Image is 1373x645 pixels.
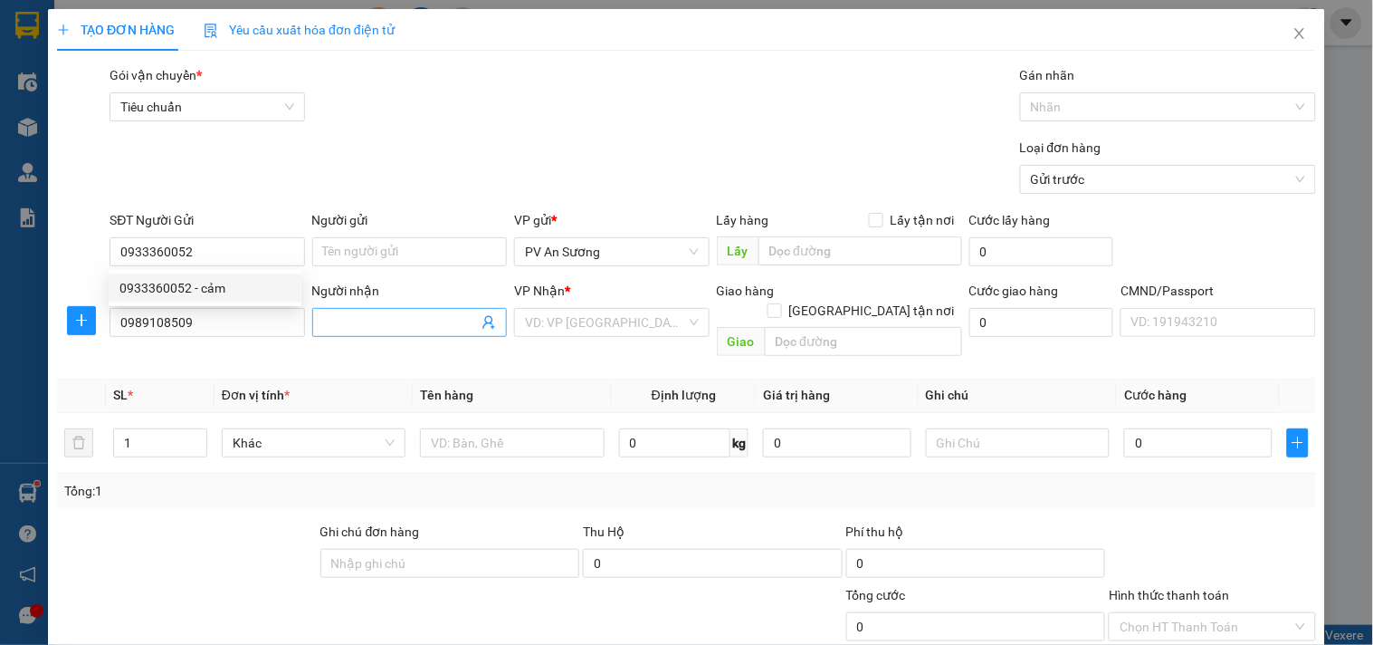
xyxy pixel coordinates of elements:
label: Loại đơn hàng [1020,140,1101,155]
label: Gán nhãn [1020,68,1075,82]
img: icon [204,24,218,38]
button: plus [67,306,96,335]
strong: BIÊN NHẬN GỬI HÀNG HOÁ [62,109,210,122]
div: Người gửi [312,210,507,230]
label: Hình thức thanh toán [1109,588,1229,602]
span: PV [PERSON_NAME] [182,127,252,147]
span: Giao [717,327,765,356]
span: Định lượng [652,388,716,402]
div: Người nhận [312,281,507,301]
span: TẠO ĐƠN HÀNG [57,23,175,37]
div: Phí thu hộ [846,522,1106,549]
strong: CÔNG TY TNHH [GEOGRAPHIC_DATA] 214 QL13 - P.26 - Q.BÌNH THẠNH - TP HCM 1900888606 [47,29,147,97]
span: Khác [233,429,395,457]
span: [GEOGRAPHIC_DATA] tận nơi [782,301,962,321]
span: Thu Hộ [583,525,625,539]
span: Cước hàng [1124,388,1187,402]
div: Tổng: 1 [64,481,531,501]
label: Cước lấy hàng [969,213,1051,227]
span: plus [57,24,70,36]
span: Gói vận chuyển [110,68,202,82]
th: Ghi chú [919,378,1117,413]
span: Lấy [717,236,758,265]
span: Nơi nhận: [138,126,167,152]
span: PV An Sương [62,131,115,141]
span: Lấy hàng [717,213,769,227]
span: Gửi trước [1031,166,1305,193]
img: logo [18,41,42,86]
div: 0933360052 - cảm [119,278,291,298]
span: Tổng cước [846,588,906,602]
button: plus [1287,428,1309,457]
input: Cước lấy hàng [969,237,1114,266]
input: Dọc đường [765,327,962,356]
span: user-add [482,315,496,330]
span: Yêu cầu xuất hóa đơn điện tử [204,23,395,37]
input: VD: Bàn, Ghế [420,428,604,457]
input: Ghi Chú [926,428,1110,457]
button: delete [64,428,93,457]
span: Giá trị hàng [763,388,830,402]
div: 0933360052 - cảm [109,274,301,303]
span: plus [1288,436,1308,450]
span: Đơn vị tính [222,388,290,402]
div: VP gửi [514,210,709,230]
span: kg [730,428,748,457]
input: 0 [763,428,911,457]
span: Lấy tận nơi [883,210,962,230]
div: SĐT Người Gửi [110,210,304,230]
input: Ghi chú đơn hàng [320,549,580,578]
input: Dọc đường [758,236,962,265]
button: Close [1274,9,1325,60]
span: SL [113,388,128,402]
span: Tên hàng [420,388,473,402]
span: Tiêu chuẩn [120,93,293,120]
span: Nơi gửi: [18,126,37,152]
span: PV An Sương [525,238,698,265]
span: 09:13:21 [DATE] [172,82,255,95]
label: Ghi chú đơn hàng [320,525,420,539]
span: AS09250061 [182,68,255,82]
span: Giao hàng [717,284,775,298]
label: Cước giao hàng [969,284,1059,298]
span: plus [68,313,95,328]
span: close [1292,26,1307,41]
div: CMND/Passport [1120,281,1315,301]
span: VP Nhận [514,284,565,298]
input: Cước giao hàng [969,308,1114,337]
